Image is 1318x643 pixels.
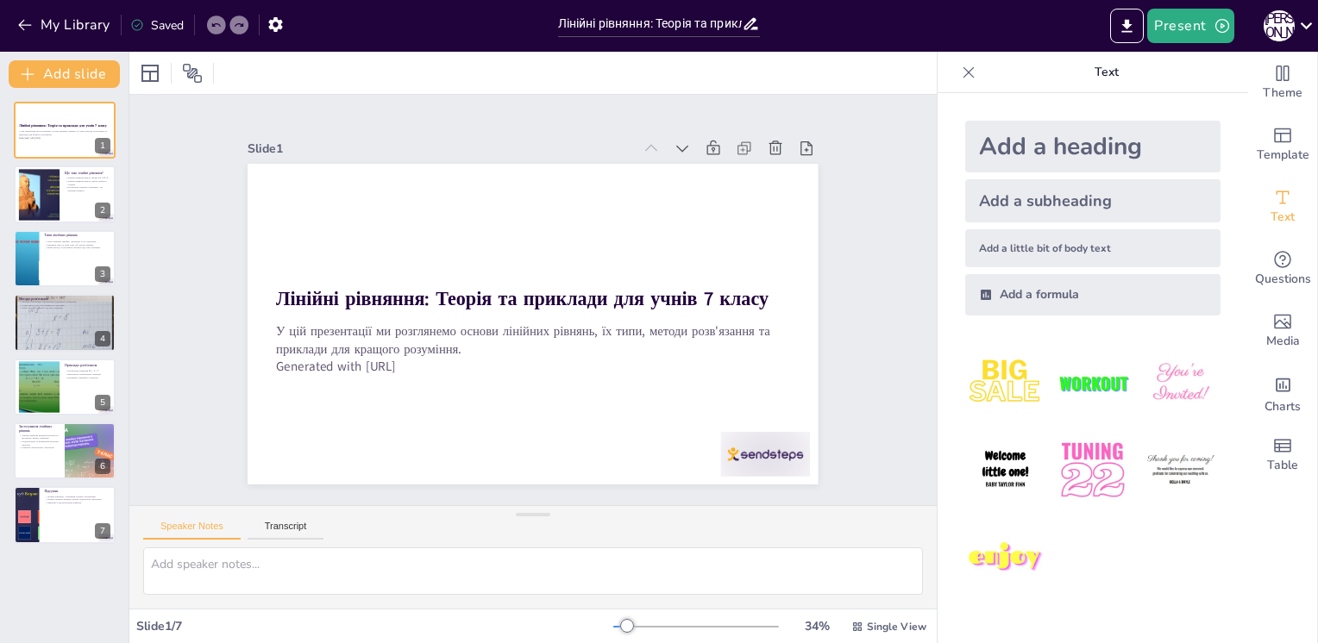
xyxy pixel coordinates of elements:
img: 6.jpeg [1140,430,1221,510]
img: 7.jpeg [965,518,1045,598]
div: 6 [14,422,116,479]
div: 2 [14,165,116,222]
button: My Library [13,11,117,39]
span: Text [1271,208,1295,227]
p: Лінійні рівняння використовуються в економіці, фізиці, інженерії [19,434,60,440]
span: Questions [1255,270,1311,289]
div: Slide 1 / 7 [136,618,613,634]
p: Виконання алгебраїчних операцій [65,372,110,376]
button: Present [1147,9,1233,43]
div: Add images, graphics, shapes or video [1248,300,1317,362]
span: Position [182,63,203,84]
p: Text [982,52,1231,93]
div: 7 [95,523,110,539]
div: 7 [14,486,116,543]
p: Кожен метод має свої переваги та недоліки [19,303,110,307]
p: Типи лінійних рівнянь [44,233,110,238]
p: Знання лінійних рівнянь сприяє подальшому навчанню [44,498,110,502]
div: Add a little bit of body text [965,229,1221,267]
div: Change the overall theme [1248,52,1317,114]
p: Лінійні рівняння - важливий елемент математики [44,495,110,498]
div: Layout [136,59,164,87]
div: 1 [95,138,110,153]
div: 4 [95,331,110,346]
div: Add ready made slides [1248,114,1317,176]
img: 4.jpeg [965,430,1045,510]
p: Generated with [URL] [267,303,772,428]
span: Template [1257,146,1309,165]
div: 5 [95,395,110,410]
p: Що таке лінійні рівняння? [65,170,110,175]
strong: Лінійні рівняння: Теорія та приклади для учнів 7 класу [279,233,767,360]
div: Slide 1 [284,84,663,180]
p: Типи лінійних рівнянь: однорідні та не однорідні [44,240,110,243]
p: У цій презентації ми розглянемо основи лінійних рівнянь, їх типи, методи розв'язання та приклади ... [19,130,110,136]
p: Перевірка отриманого рішення [65,376,110,379]
span: Single View [867,620,926,634]
div: 34 % [796,618,838,634]
div: Add a formula [965,274,1221,315]
p: Методи розв'язання [19,297,110,302]
div: Add a heading [965,121,1221,172]
input: Insert title [558,11,743,36]
p: Приклади розв'язання [65,362,110,367]
button: Transcript [248,521,324,540]
img: 3.jpeg [1140,343,1221,423]
div: Add charts and graphs [1248,362,1317,424]
p: Розв'язання лінійного рівняння - це значення змінної [65,185,110,191]
div: 1 [14,102,116,159]
p: Рівняння можуть мати одну або кілька змінних [44,243,110,247]
div: О [PERSON_NAME] [1264,10,1295,41]
div: 5 [14,359,116,415]
img: 2.jpeg [1052,343,1133,423]
p: У цій презентації ми розглянемо основи лінійних рівнянь, їх типи, методи розв'язання та приклади ... [270,269,780,410]
p: Методи розв'язання: підстановка, додавання, графічний [19,301,110,304]
div: 3 [95,266,110,282]
span: Media [1266,332,1300,351]
p: Вибір методу розв'язання залежить від типу рівняння [44,247,110,250]
span: Theme [1263,84,1302,103]
p: Лінійні рівняння мають форму ax + b = 0 [65,176,110,179]
img: 1.jpeg [965,343,1045,423]
button: О [PERSON_NAME] [1264,9,1295,43]
div: Add a subheading [965,179,1221,222]
p: Підсумки [44,489,110,494]
div: 2 [95,203,110,218]
span: Table [1267,456,1298,475]
p: Застосування лінійних рівнянь [19,424,60,434]
img: 5.jpeg [1052,430,1133,510]
p: Розвиток аналітичного мислення [19,446,60,450]
p: Моделювання та вирішення реальних проблем [19,440,60,446]
div: 6 [95,459,110,474]
div: 4 [14,294,116,351]
p: Generated with [URL] [19,136,110,140]
div: Saved [130,17,184,34]
div: Add text boxes [1248,176,1317,238]
div: Get real-time input from your audience [1248,238,1317,300]
div: Add a table [1248,424,1317,486]
button: Export to PowerPoint [1110,9,1144,43]
p: Вибір методу залежить від типу рівняння [19,307,110,310]
p: Лінійні рівняння мають змінні першого степеня [65,179,110,185]
span: Charts [1265,397,1301,416]
button: Speaker Notes [143,521,241,540]
button: Add slide [9,60,120,88]
p: Практика і вдосконалення навичок [44,502,110,505]
p: Розв'язання рівняння 2x + 3 = 7 [65,369,110,372]
strong: Лінійні рівняння: Теорія та приклади для учнів 7 класу [19,123,107,128]
div: 3 [14,230,116,287]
